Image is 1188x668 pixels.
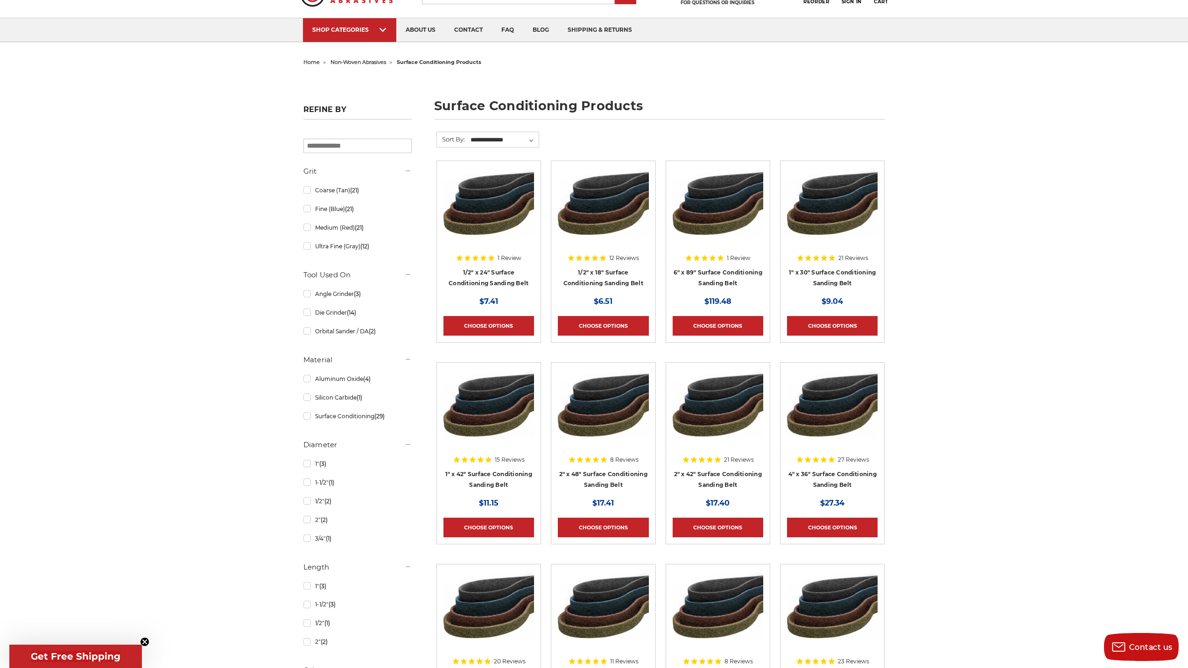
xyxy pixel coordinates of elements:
[31,651,120,662] span: Get Free Shipping
[347,309,356,316] span: (14)
[673,168,763,242] img: 6"x89" Surface Conditioning Sanding Belts
[329,601,336,608] span: (3)
[303,408,412,424] a: Surface Conditioning
[303,456,412,472] a: 1"
[443,369,534,489] a: 1"x42" Surface Conditioning Sanding Belts
[673,369,763,444] img: 2"x42" Surface Conditioning Sanding Belts
[321,638,328,645] span: (2)
[558,369,648,489] a: 2"x48" Surface Conditioning Sanding Belts
[523,18,558,42] a: blog
[787,316,878,336] a: Choose Options
[558,316,648,336] a: Choose Options
[303,59,320,65] a: home
[355,224,364,231] span: (21)
[704,297,731,306] span: $119.48
[673,316,763,336] a: Choose Options
[330,59,386,65] a: non-woven abrasives
[303,371,412,387] a: Aluminum Oxide
[321,516,328,523] span: (2)
[594,297,612,306] span: $6.51
[443,168,534,287] a: Surface Conditioning Sanding Belts
[443,518,534,537] a: Choose Options
[303,182,412,198] a: Coarse (Tan)
[303,493,412,509] a: 1/2"
[303,219,412,236] a: Medium (Red)
[592,499,614,507] span: $17.41
[822,297,843,306] span: $9.04
[303,201,412,217] a: Fine (Blue)
[324,619,330,626] span: (1)
[673,518,763,537] a: Choose Options
[787,168,878,242] img: 1"x30" Surface Conditioning Sanding Belts
[443,369,534,444] img: 1"x42" Surface Conditioning Sanding Belts
[397,59,481,65] span: surface conditioning products
[396,18,445,42] a: about us
[558,168,648,242] img: Surface Conditioning Sanding Belts
[319,583,326,590] span: (3)
[787,518,878,537] a: Choose Options
[479,297,498,306] span: $7.41
[357,394,362,401] span: (1)
[312,26,387,33] div: SHOP CATEGORIES
[303,562,412,573] h5: Length
[326,535,331,542] span: (1)
[374,413,385,420] span: (29)
[303,389,412,406] a: Silicon Carbide
[1129,643,1173,652] span: Contact us
[303,578,412,594] a: 1"
[360,243,369,250] span: (12)
[558,168,648,287] a: Surface Conditioning Sanding Belts
[303,615,412,631] a: 1/2"
[319,460,326,467] span: (3)
[558,18,641,42] a: shipping & returns
[1104,633,1179,661] button: Contact us
[469,133,539,147] select: Sort By:
[329,479,334,486] span: (1)
[303,633,412,650] a: 2"
[369,328,376,335] span: (2)
[787,369,878,489] a: 4"x36" Surface Conditioning Sanding Belts
[445,18,492,42] a: contact
[354,290,361,297] span: (3)
[303,354,412,366] h5: Material
[350,187,359,194] span: (21)
[673,369,763,489] a: 2"x42" Surface Conditioning Sanding Belts
[787,168,878,287] a: 1"x30" Surface Conditioning Sanding Belts
[787,571,878,646] img: 2"x72" Surface Conditioning Sanding Belts
[820,499,844,507] span: $27.34
[303,166,412,177] h5: Grit
[434,99,885,120] h1: surface conditioning products
[9,645,142,668] div: Get Free ShippingClose teaser
[303,238,412,254] a: Ultra Fine (Gray)
[303,269,412,281] h5: Tool Used On
[324,498,331,505] span: (2)
[303,474,412,491] a: 1-1/2"
[140,637,149,647] button: Close teaser
[345,205,354,212] span: (21)
[443,168,534,242] img: Surface Conditioning Sanding Belts
[443,571,534,646] img: 1.5"x30" Surface Conditioning Sanding Belts
[558,518,648,537] a: Choose Options
[492,18,523,42] a: faq
[479,499,499,507] span: $11.15
[558,571,648,646] img: 2"x36" Surface Conditioning Sanding Belts
[303,304,412,321] a: Die Grinder
[787,369,878,444] img: 4"x36" Surface Conditioning Sanding Belts
[303,530,412,547] a: 3/4"
[303,512,412,528] a: 2"
[363,375,371,382] span: (4)
[443,316,534,336] a: Choose Options
[558,369,648,444] img: 2"x48" Surface Conditioning Sanding Belts
[303,105,412,120] h5: Refine by
[303,596,412,612] a: 1-1/2"
[303,439,412,450] h5: Diameter
[706,499,730,507] span: $17.40
[437,132,465,146] label: Sort By:
[673,168,763,287] a: 6"x89" Surface Conditioning Sanding Belts
[303,286,412,302] a: Angle Grinder
[303,323,412,339] a: Orbital Sander / DA
[673,571,763,646] img: 6"x48" Surface Conditioning Sanding Belts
